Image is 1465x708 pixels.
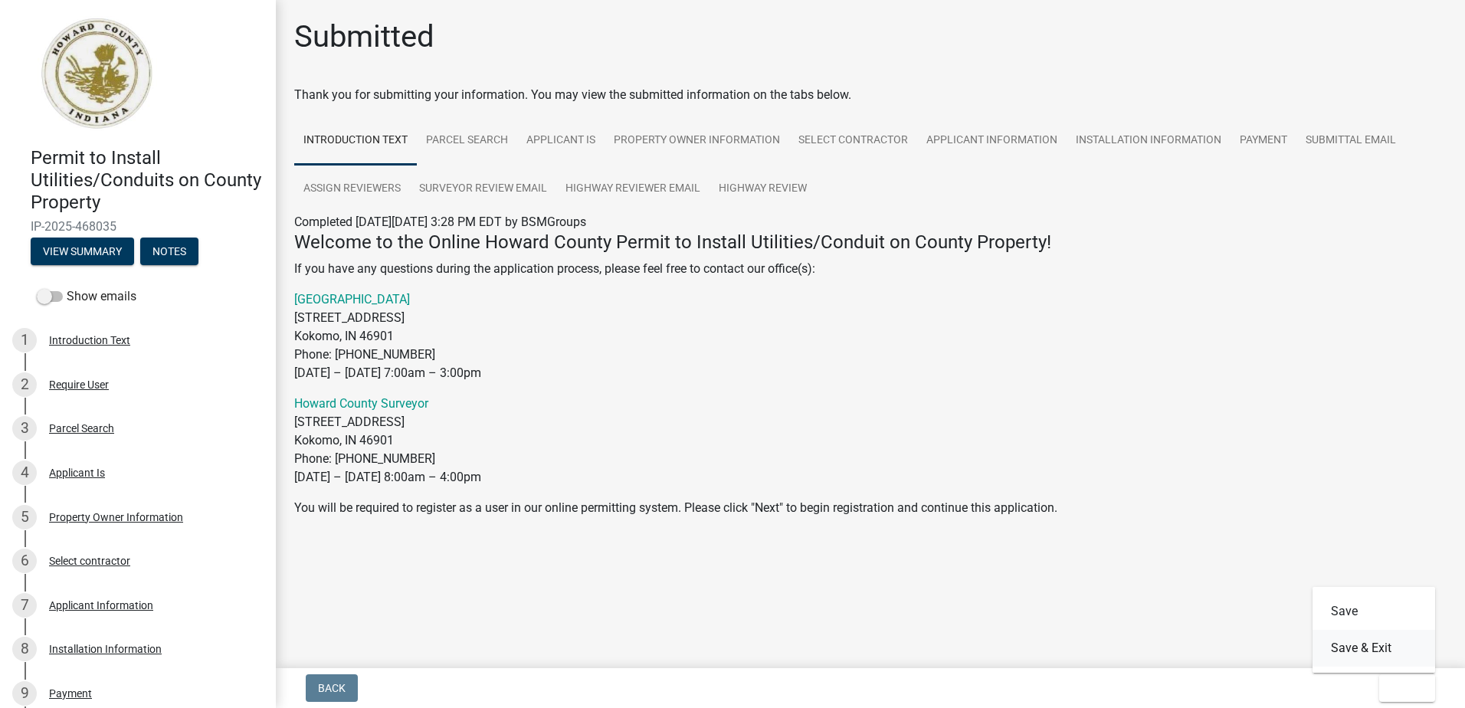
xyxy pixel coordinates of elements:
[49,467,105,478] div: Applicant Is
[294,116,417,166] a: Introduction Text
[294,292,410,306] a: [GEOGRAPHIC_DATA]
[1296,116,1405,166] a: Submittal Email
[12,328,37,352] div: 1
[12,637,37,661] div: 8
[517,116,605,166] a: Applicant Is
[12,505,37,529] div: 5
[1313,630,1435,667] button: Save & Exit
[710,165,816,214] a: Highway Review
[31,147,264,213] h4: Permit to Install Utilities/Conduits on County Property
[49,688,92,699] div: Payment
[1313,593,1435,630] button: Save
[1067,116,1231,166] a: Installation Information
[1379,674,1435,702] button: Exit
[37,287,136,306] label: Show emails
[12,681,37,706] div: 9
[12,461,37,485] div: 4
[917,116,1067,166] a: Applicant Information
[12,593,37,618] div: 7
[49,644,162,654] div: Installation Information
[140,247,198,259] wm-modal-confirm: Notes
[294,86,1447,104] div: Thank you for submitting your information. You may view the submitted information on the tabs below.
[294,396,428,411] a: Howard County Surveyor
[294,290,1447,382] p: [STREET_ADDRESS] Kokomo, IN 46901 Phone: [PHONE_NUMBER] [DATE] – [DATE] 7:00am – 3:00pm
[31,16,162,131] img: Howard County, Indiana
[294,260,1447,278] p: If you have any questions during the application process, please feel free to contact our office(s):
[12,549,37,573] div: 6
[49,379,109,390] div: Require User
[605,116,789,166] a: Property Owner Information
[1231,116,1296,166] a: Payment
[294,395,1447,487] p: [STREET_ADDRESS] Kokomo, IN 46901 Phone: [PHONE_NUMBER] [DATE] – [DATE] 8:00am – 4:00pm
[31,219,245,234] span: IP-2025-468035
[417,116,517,166] a: Parcel Search
[294,499,1447,517] p: You will be required to register as a user in our online permitting system. Please click "Next" t...
[31,247,134,259] wm-modal-confirm: Summary
[49,335,130,346] div: Introduction Text
[140,238,198,265] button: Notes
[49,512,183,523] div: Property Owner Information
[789,116,917,166] a: Select contractor
[306,674,358,702] button: Back
[294,231,1447,254] h4: Welcome to the Online Howard County Permit to Install Utilities/Conduit on County Property!
[556,165,710,214] a: Highway Reviewer Email
[49,423,114,434] div: Parcel Search
[294,18,434,55] h1: Submitted
[1391,682,1414,694] span: Exit
[31,238,134,265] button: View Summary
[318,682,346,694] span: Back
[410,165,556,214] a: Surveyor Review Email
[12,416,37,441] div: 3
[294,165,410,214] a: Assign Reviewers
[294,215,586,229] span: Completed [DATE][DATE] 3:28 PM EDT by BSMGroups
[49,600,153,611] div: Applicant Information
[12,372,37,397] div: 2
[49,556,130,566] div: Select contractor
[1313,587,1435,673] div: Exit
